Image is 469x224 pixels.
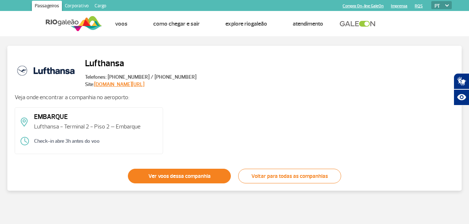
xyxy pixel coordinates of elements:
[34,123,157,131] p: Lufthansa - Terminal 2 - Piso 2 – Embarque
[34,137,100,145] span: Check-in abre 3h antes do voo
[153,20,200,27] a: Como chegar e sair
[415,4,423,8] a: RQS
[85,81,196,88] span: Site:
[92,1,109,12] a: Cargo
[115,20,128,27] a: Voos
[454,89,469,105] button: Abrir recursos assistivos.
[454,73,469,89] button: Abrir tradutor de língua de sinais.
[62,1,92,12] a: Corporativo
[15,93,454,101] p: Veja onde encontrar a companhia no aeroporto:
[94,81,144,87] a: [DOMAIN_NAME][URL]
[32,1,62,12] a: Passageiros
[85,53,196,74] h2: Lufthansa
[293,20,323,27] a: Atendimento
[391,4,407,8] a: Imprensa
[238,169,341,183] a: Voltar para todas as companhias
[15,53,78,88] img: Lufthansa
[225,20,267,27] a: Explore RIOgaleão
[454,73,469,105] div: Plugin de acessibilidade da Hand Talk.
[343,4,384,8] a: Compra On-line GaleOn
[34,112,157,123] span: EMBARQUE
[128,169,231,183] a: Ver voos dessa companhia
[85,74,196,81] span: Telefones: [PHONE_NUMBER] / [PHONE_NUMBER]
